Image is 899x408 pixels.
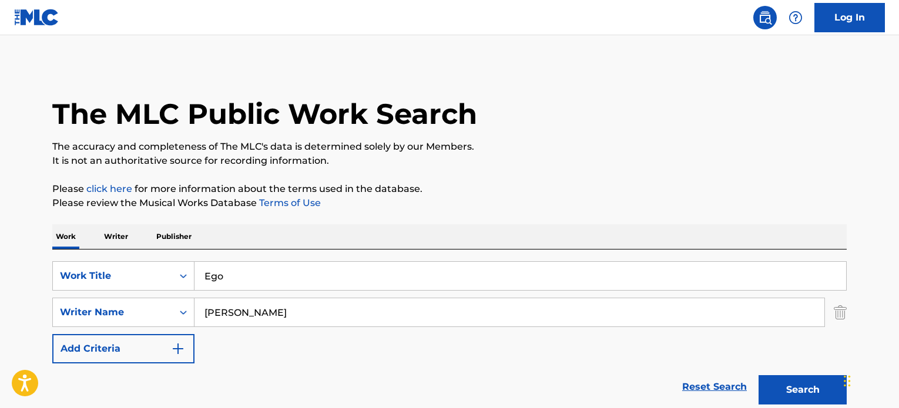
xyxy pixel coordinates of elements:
img: 9d2ae6d4665cec9f34b9.svg [171,342,185,356]
img: help [789,11,803,25]
p: Publisher [153,224,195,249]
div: Writer Name [60,305,166,319]
a: Public Search [753,6,777,29]
p: Writer [100,224,132,249]
img: MLC Logo [14,9,59,26]
button: Add Criteria [52,334,194,363]
h1: The MLC Public Work Search [52,96,477,131]
a: Terms of Use [257,197,321,208]
div: Work Title [60,269,166,283]
img: search [758,11,772,25]
p: It is not an authoritative source for recording information. [52,154,847,168]
a: Log In [814,3,885,32]
button: Search [759,375,847,404]
img: Delete Criterion [834,298,847,327]
p: Please for more information about the terms used in the database. [52,182,847,196]
p: The accuracy and completeness of The MLC's data is determined solely by our Members. [52,140,847,154]
a: Reset Search [676,374,753,400]
p: Please review the Musical Works Database [52,196,847,210]
div: Drag [844,363,851,399]
div: Help [784,6,807,29]
p: Work [52,224,79,249]
a: click here [86,183,132,194]
iframe: Chat Widget [840,352,899,408]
